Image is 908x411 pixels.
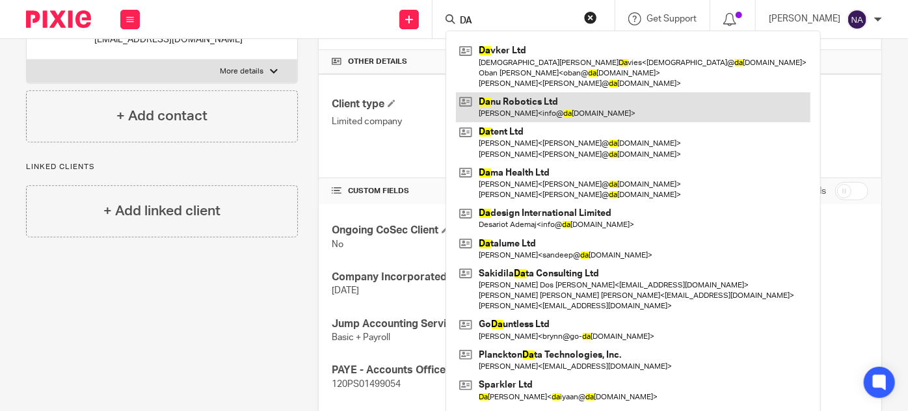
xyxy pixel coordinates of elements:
img: Pixie [26,10,91,28]
h4: PAYE - Accounts Office Ref. [332,364,600,377]
h4: Client type [332,98,600,111]
p: Limited company [332,115,600,128]
h4: + Add linked client [103,201,220,221]
span: Other details [348,57,407,67]
h4: CUSTOM FIELDS [332,186,600,196]
p: [EMAIL_ADDRESS][DOMAIN_NAME] [94,33,243,46]
span: Basic + Payroll [332,333,390,342]
p: More details [220,66,263,77]
button: Clear [584,11,597,24]
p: Linked clients [26,162,298,172]
h4: + Add contact [116,106,207,126]
span: [DATE] [332,286,359,295]
h4: Ongoing CoSec Client [332,224,600,237]
h4: Jump Accounting Service [332,317,600,331]
span: 120PS01499054 [332,380,401,389]
input: Search [459,16,576,27]
h4: Company Incorporated On [332,271,600,284]
span: Get Support [647,14,697,23]
span: No [332,240,343,249]
img: svg%3E [847,9,868,30]
p: [PERSON_NAME] [769,12,840,25]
